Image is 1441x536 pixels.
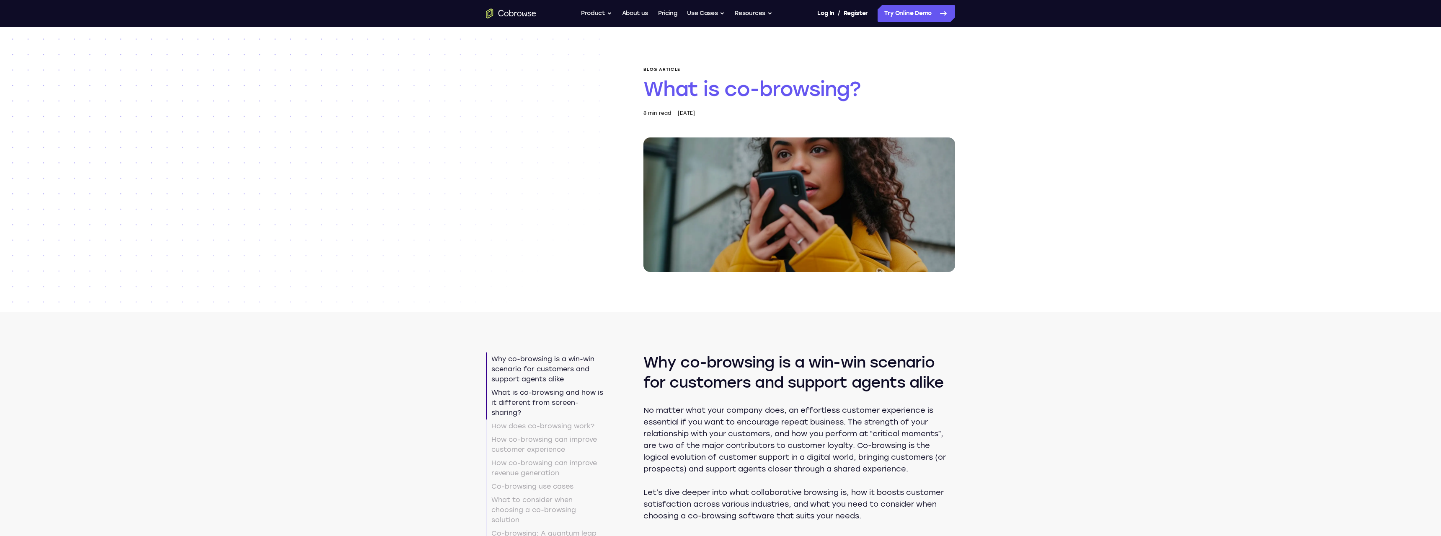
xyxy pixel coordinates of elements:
[838,8,840,18] span: /
[643,137,955,272] img: What is co-browsing?
[735,5,772,22] button: Resources
[643,75,955,102] h1: What is co-browsing?
[486,386,603,419] a: What is co-browsing and how is it different from screen-sharing?
[486,352,603,386] a: Why co-browsing is a win-win scenario for customers and support agents alike
[486,493,603,527] a: What to consider when choosing a co-browsing solution
[486,456,603,480] a: How co-browsing can improve revenue generation
[643,404,955,475] p: No matter what your company does, an effortless customer experience is essential if you want to e...
[643,487,955,522] p: Let’s dive deeper into what collaborative browsing is, how it boosts customer satisfaction across...
[486,8,536,18] a: Go to the home page
[878,5,955,22] a: Try Online Demo
[643,67,955,72] p: Blog article
[486,480,603,493] a: Co-browsing use cases
[678,109,695,117] div: [DATE]
[486,433,603,456] a: How co-browsing can improve customer experience
[643,109,671,117] div: 8 min read
[844,5,868,22] a: Register
[486,419,603,433] a: How does co-browsing work?
[817,5,834,22] a: Log In
[622,5,648,22] a: About us
[687,5,725,22] button: Use Cases
[643,352,955,393] h2: Why co-browsing is a win-win scenario for customers and support agents alike
[581,5,612,22] button: Product
[658,5,677,22] a: Pricing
